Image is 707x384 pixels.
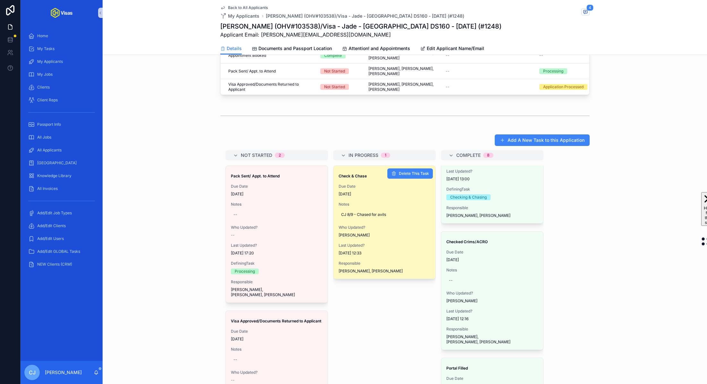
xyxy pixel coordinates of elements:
[495,134,590,146] a: Add A New Task to this Application
[235,269,255,274] div: Processing
[231,184,323,189] span: Due Date
[399,171,429,176] span: Delete This Task
[446,376,538,381] span: Due Date
[37,160,77,166] span: [GEOGRAPHIC_DATA]
[258,45,332,52] span: Documents and Passport Location
[37,249,80,254] span: Add/Edit GLOBAL Tasks
[387,168,433,179] button: Delete This Task
[231,225,323,230] span: Who Updated?
[37,72,53,77] span: My Jobs
[446,327,538,332] span: Responsible
[539,53,543,58] span: --
[24,233,99,244] a: Add/Edit Users
[339,202,430,207] span: Notes
[24,170,99,182] a: Knowledge Library
[446,250,538,255] span: Due Date
[341,212,428,217] span: CJ 8/9 - Chased for avils
[37,122,61,127] span: Passport Info
[266,13,464,19] a: [PERSON_NAME] (OHV#103538)/Visa - Jade - [GEOGRAPHIC_DATA] DS160 - [DATE] (#1248)
[449,278,453,283] div: --
[24,69,99,80] a: My Jobs
[446,309,538,314] span: Last Updated?
[37,59,63,64] span: My Applicants
[21,26,103,278] div: scrollable content
[24,259,99,270] a: NEW Clients (CRM)
[342,43,410,55] a: Attention! and Appointments
[231,202,323,207] span: Notes
[37,148,62,153] span: All Applicants
[37,236,64,241] span: Add/Edit Users
[441,231,543,350] a: Checked Crims/ACRODue Date[DATE]Notes--Who Updated?[PERSON_NAME]Last Updated?[DATE] 12:16Responsi...
[231,261,323,266] span: DefiningTask
[220,13,259,19] a: My Applicants
[37,98,58,103] span: Client Reps
[487,153,490,158] div: 8
[24,220,99,232] a: Add/Edit Clients
[446,213,538,218] span: [PERSON_NAME], [PERSON_NAME]
[231,192,323,197] span: [DATE]
[228,53,266,58] span: Appointment Booked
[324,84,345,90] div: Not Started
[385,153,386,158] div: 1
[37,210,72,216] span: Add/Edit Job Types
[225,166,328,303] a: Pack Sent/ Appt. to AttendDue Date[DATE]Notes--Who Updated?--Last Updated?[DATE] 17:20DefiningTas...
[231,370,323,375] span: Who Updated?
[37,85,50,90] span: Clients
[349,45,410,52] span: Attention! and Appointments
[324,68,345,74] div: Not Started
[228,5,268,10] span: Back to All Applicants
[427,45,484,52] span: Edit Applicant Name/Email
[446,239,488,244] strong: Checked Crims/ACRO
[24,183,99,194] a: All Invoices
[446,169,538,174] span: Last Updated?
[446,257,538,262] span: [DATE]
[252,43,332,55] a: Documents and Passport Location
[24,30,99,42] a: Home
[37,46,55,51] span: My Tasks
[333,166,436,279] a: Check & ChaseDue Date[DATE]NotesCJ 8/9 - Chased for avilsWho Updated?[PERSON_NAME]Last Updated?[D...
[450,194,487,200] div: Checking & Chasing
[24,157,99,169] a: [GEOGRAPHIC_DATA]
[446,53,450,58] span: --
[543,68,563,74] div: Processing
[24,246,99,257] a: Add/Edit GLOBAL Tasks
[446,84,450,90] span: --
[231,319,321,323] strong: Visa Approved/Documents Returned to Applicant
[37,173,72,178] span: Knowledge Library
[368,82,438,92] span: [PERSON_NAME], [PERSON_NAME], [PERSON_NAME]
[339,269,430,274] span: [PERSON_NAME], [PERSON_NAME]
[231,251,323,256] span: [DATE] 17:20
[24,119,99,130] a: Passport Info
[446,268,538,273] span: Notes
[446,298,538,303] span: [PERSON_NAME]
[37,262,72,267] span: NEW Clients (CRM)
[220,31,501,38] span: Applicant Email: [PERSON_NAME][EMAIL_ADDRESS][DOMAIN_NAME]
[228,69,276,74] span: Pack Sent/ Appt. to Attend
[231,347,323,352] span: Notes
[37,186,58,191] span: All Invoices
[543,84,584,90] div: Application Processed
[231,378,235,383] span: --
[51,8,72,18] img: App logo
[279,153,281,158] div: 2
[228,82,313,92] span: Visa Approved/Documents Returned to Applicant
[24,81,99,93] a: Clients
[446,187,538,192] span: DefiningTask
[339,184,430,189] span: Due Date
[220,5,268,10] a: Back to All Applicants
[339,192,430,197] span: [DATE]
[220,22,501,31] h1: [PERSON_NAME] (OHV#103538)/Visa - Jade - [GEOGRAPHIC_DATA] DS160 - [DATE] (#1248)
[233,357,237,362] div: --
[24,144,99,156] a: All Applicants
[231,279,323,285] span: Responsible
[37,135,51,140] span: All Jobs
[339,243,430,248] span: Last Updated?
[368,50,438,61] span: [PERSON_NAME], [PERSON_NAME], [PERSON_NAME]
[324,53,342,58] div: Complete
[24,132,99,143] a: All Jobs
[37,223,66,228] span: Add/Edit Clients
[24,207,99,219] a: Add/Edit Job Types
[231,233,235,238] span: --
[24,43,99,55] a: My Tasks
[231,287,323,297] span: [PERSON_NAME], [PERSON_NAME], [PERSON_NAME]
